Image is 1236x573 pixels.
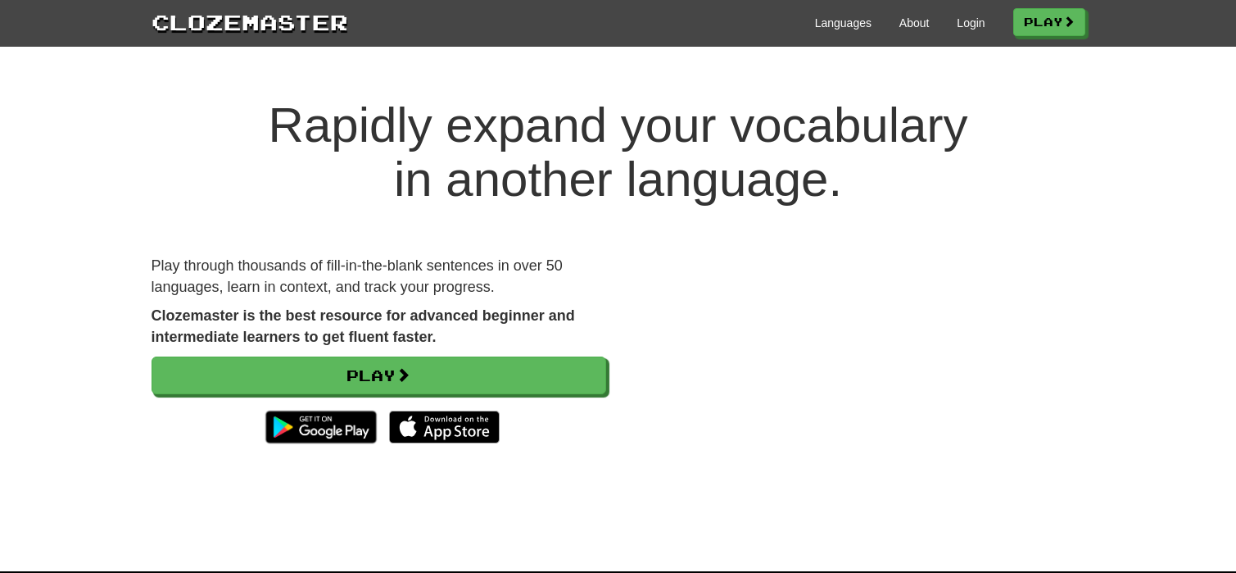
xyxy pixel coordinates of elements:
img: Download_on_the_App_Store_Badge_US-UK_135x40-25178aeef6eb6b83b96f5f2d004eda3bffbb37122de64afbaef7... [389,411,500,443]
img: Get it on Google Play [257,402,384,452]
strong: Clozemaster is the best resource for advanced beginner and intermediate learners to get fluent fa... [152,307,575,345]
a: About [899,15,930,31]
a: Login [957,15,985,31]
a: Languages [815,15,872,31]
a: Play [152,357,606,394]
p: Play through thousands of fill-in-the-blank sentences in over 50 languages, learn in context, and... [152,256,606,298]
a: Clozemaster [152,7,348,37]
a: Play [1013,8,1085,36]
